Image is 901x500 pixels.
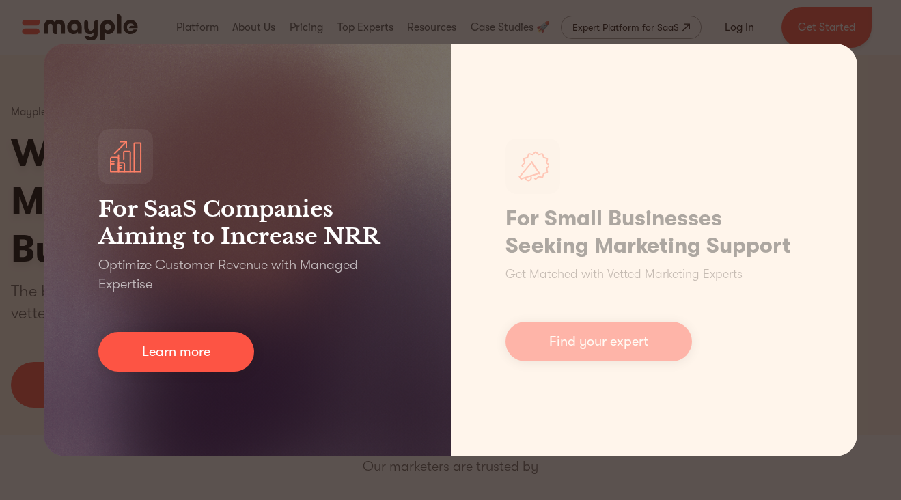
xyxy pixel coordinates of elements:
a: Find your expert [505,322,692,361]
h1: For Small Businesses Seeking Marketing Support [505,205,803,260]
h3: For SaaS Companies Aiming to Increase NRR [98,195,396,250]
p: Get Matched with Vetted Marketing Experts [505,265,743,283]
a: Learn more [98,332,254,372]
p: Optimize Customer Revenue with Managed Expertise [98,255,396,294]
